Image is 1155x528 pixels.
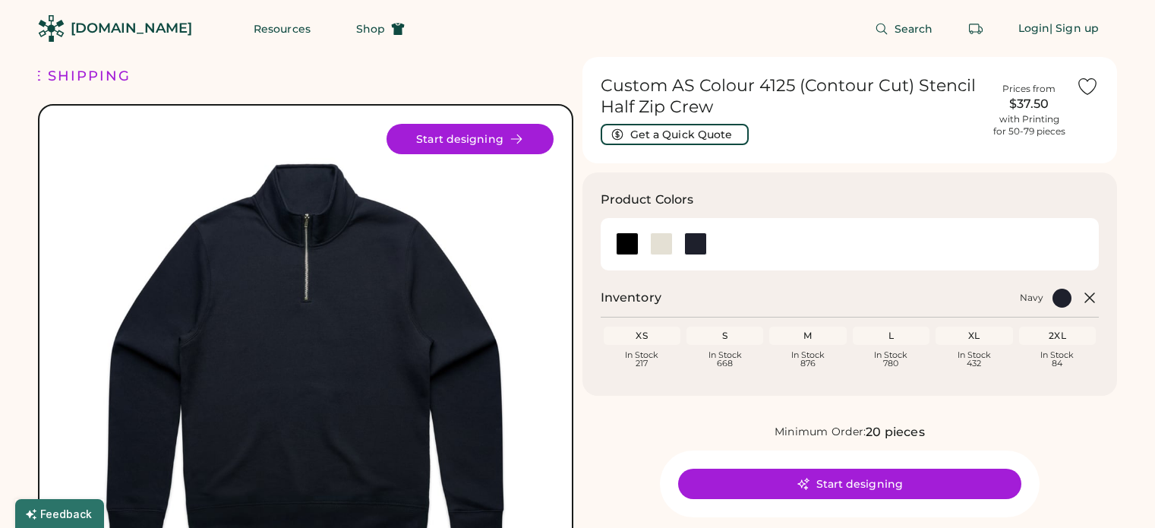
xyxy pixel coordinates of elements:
[601,124,749,145] button: Get a Quick Quote
[856,351,926,368] div: In Stock 780
[961,14,991,44] button: Retrieve an order
[338,14,423,44] button: Shop
[895,24,933,34] span: Search
[866,423,924,441] div: 20 pieces
[772,330,843,342] div: M
[601,75,983,118] h1: Custom AS Colour 4125 (Contour Cut) Stencil Half Zip Crew
[775,425,866,440] div: Minimum Order:
[690,351,760,368] div: In Stock 668
[678,469,1021,499] button: Start designing
[1018,21,1050,36] div: Login
[607,351,677,368] div: In Stock 217
[356,24,385,34] span: Shop
[235,14,329,44] button: Resources
[1083,460,1148,525] iframe: Front Chat
[1020,292,1043,304] div: Navy
[939,351,1009,368] div: In Stock 432
[38,15,65,42] img: Rendered Logo - Screens
[607,330,677,342] div: XS
[1049,21,1099,36] div: | Sign up
[857,14,951,44] button: Search
[993,113,1065,138] div: with Printing for 50-79 pieces
[1022,330,1093,342] div: 2XL
[387,124,554,154] button: Start designing
[772,351,843,368] div: In Stock 876
[856,330,926,342] div: L
[690,330,760,342] div: S
[939,330,1009,342] div: XL
[1022,351,1093,368] div: In Stock 84
[1002,83,1056,95] div: Prices from
[71,19,192,38] div: [DOMAIN_NAME]
[601,289,661,307] h2: Inventory
[991,95,1067,113] div: $37.50
[601,191,694,209] h3: Product Colors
